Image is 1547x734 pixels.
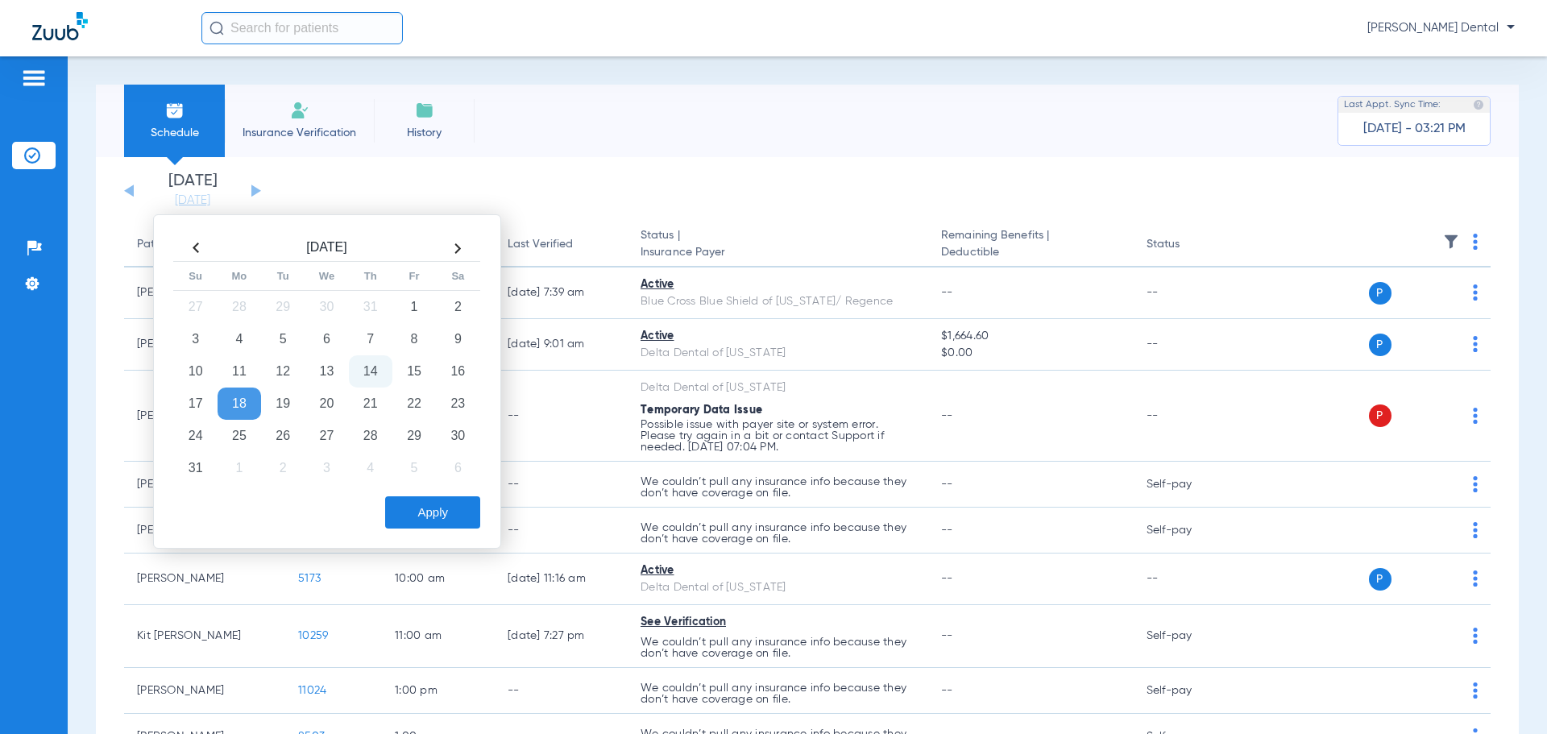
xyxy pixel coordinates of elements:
[641,328,915,345] div: Active
[641,404,762,416] span: Temporary Data Issue
[1473,336,1478,352] img: group-dot-blue.svg
[941,287,953,298] span: --
[1473,570,1478,587] img: group-dot-blue.svg
[641,562,915,579] div: Active
[641,614,915,631] div: See Verification
[641,419,915,453] p: Possible issue with payer site or system error. Please try again in a bit or contact Support if n...
[218,235,436,262] th: [DATE]
[495,462,628,508] td: --
[628,222,928,267] th: Status |
[1369,334,1391,356] span: P
[1367,20,1515,36] span: [PERSON_NAME] Dental
[1473,522,1478,538] img: group-dot-blue.svg
[385,496,480,529] button: Apply
[1369,568,1391,591] span: P
[1134,371,1242,462] td: --
[641,637,915,659] p: We couldn’t pull any insurance info because they don’t have coverage on file.
[1134,554,1242,605] td: --
[941,525,953,536] span: --
[495,267,628,319] td: [DATE] 7:39 AM
[1134,222,1242,267] th: Status
[1134,319,1242,371] td: --
[124,668,285,714] td: [PERSON_NAME]
[1473,284,1478,301] img: group-dot-blue.svg
[495,508,628,554] td: --
[495,668,628,714] td: --
[641,476,915,499] p: We couldn’t pull any insurance info because they don’t have coverage on file.
[508,236,573,253] div: Last Verified
[495,371,628,462] td: --
[928,222,1133,267] th: Remaining Benefits |
[1443,234,1459,250] img: filter.svg
[382,668,495,714] td: 1:00 PM
[1473,476,1478,492] img: group-dot-blue.svg
[144,173,241,209] li: [DATE]
[1134,508,1242,554] td: Self-pay
[941,479,953,490] span: --
[1363,121,1466,137] span: [DATE] - 03:21 PM
[641,522,915,545] p: We couldn’t pull any insurance info because they don’t have coverage on file.
[641,345,915,362] div: Delta Dental of [US_STATE]
[1473,682,1478,699] img: group-dot-blue.svg
[237,125,362,141] span: Insurance Verification
[382,605,495,668] td: 11:00 AM
[209,21,224,35] img: Search Icon
[32,12,88,40] img: Zuub Logo
[1369,404,1391,427] span: P
[1134,605,1242,668] td: Self-pay
[137,236,208,253] div: Patient Name
[382,554,495,605] td: 10:00 AM
[941,328,1120,345] span: $1,664.60
[201,12,403,44] input: Search for patients
[124,554,285,605] td: [PERSON_NAME]
[641,244,915,261] span: Insurance Payer
[495,554,628,605] td: [DATE] 11:16 AM
[941,345,1120,362] span: $0.00
[1134,267,1242,319] td: --
[1134,462,1242,508] td: Self-pay
[641,293,915,310] div: Blue Cross Blue Shield of [US_STATE]/ Regence
[641,379,915,396] div: Delta Dental of [US_STATE]
[941,573,953,584] span: --
[165,101,185,120] img: Schedule
[137,236,272,253] div: Patient Name
[1473,408,1478,424] img: group-dot-blue.svg
[641,579,915,596] div: Delta Dental of [US_STATE]
[941,244,1120,261] span: Deductible
[298,685,326,696] span: 11024
[641,682,915,705] p: We couldn’t pull any insurance info because they don’t have coverage on file.
[21,68,47,88] img: hamburger-icon
[386,125,462,141] span: History
[508,236,615,253] div: Last Verified
[1134,668,1242,714] td: Self-pay
[1473,99,1484,110] img: last sync help info
[136,125,213,141] span: Schedule
[144,193,241,209] a: [DATE]
[290,101,309,120] img: Manual Insurance Verification
[495,605,628,668] td: [DATE] 7:27 PM
[298,630,328,641] span: 10259
[941,630,953,641] span: --
[1344,97,1441,113] span: Last Appt. Sync Time:
[298,573,321,584] span: 5173
[941,410,953,421] span: --
[641,276,915,293] div: Active
[1369,282,1391,305] span: P
[124,605,285,668] td: Kit [PERSON_NAME]
[941,685,953,696] span: --
[495,319,628,371] td: [DATE] 9:01 AM
[1473,234,1478,250] img: group-dot-blue.svg
[415,101,434,120] img: History
[1473,628,1478,644] img: group-dot-blue.svg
